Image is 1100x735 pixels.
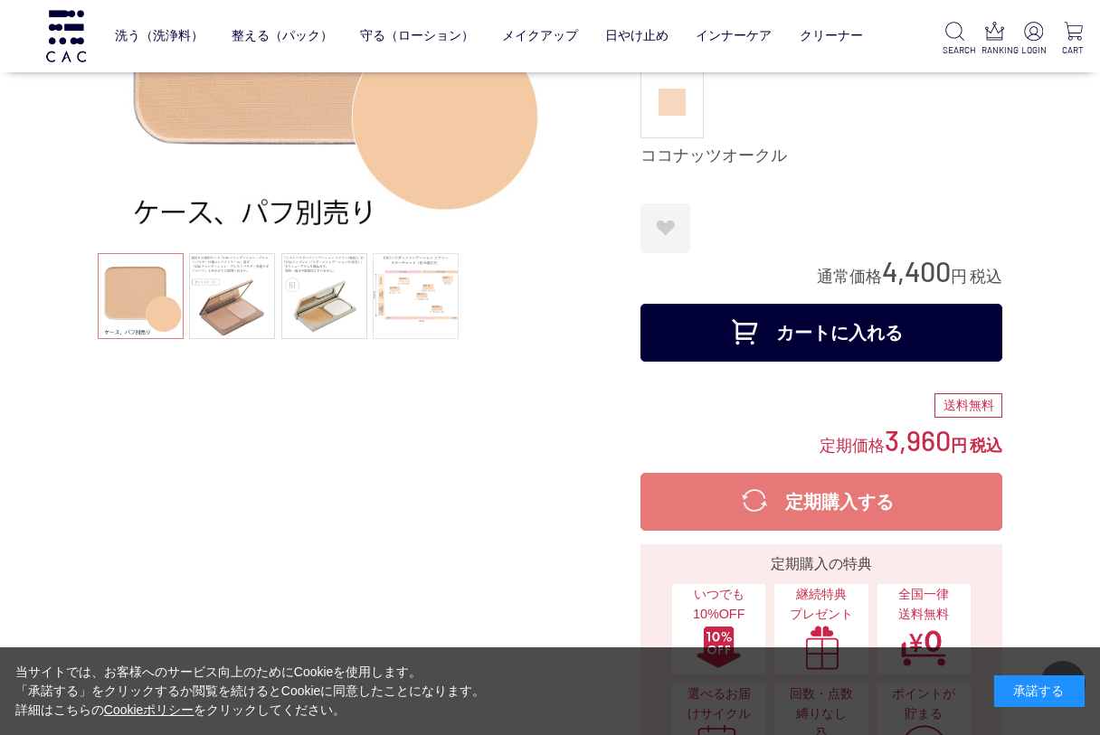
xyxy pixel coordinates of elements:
[934,393,1002,419] div: 送料無料
[951,437,967,455] span: 円
[640,304,1002,362] button: カートに入れる
[605,14,669,58] a: 日やけ止め
[696,14,772,58] a: インナーケア
[882,254,951,287] span: 4,400
[951,268,967,286] span: 円
[696,625,743,670] img: いつでも10%OFF
[43,10,89,61] img: logo
[887,585,962,624] span: 全国一律 送料無料
[1021,22,1047,57] a: LOGIN
[970,437,1002,455] span: 税込
[1060,22,1086,57] a: CART
[817,268,882,286] span: 通常価格
[900,625,947,670] img: 全国一律送料無料
[820,435,885,455] span: 定期価格
[981,22,1007,57] a: RANKING
[981,43,1007,57] p: RANKING
[994,675,1085,707] div: 承諾する
[502,14,578,58] a: メイクアップ
[640,66,704,138] dl: ピーチベージュ
[640,203,690,253] a: お気に入りに登録する
[1060,43,1086,57] p: CART
[360,14,474,58] a: 守る（ローション）
[970,268,1002,286] span: 税込
[115,14,204,58] a: 洗う（洗浄料）
[641,67,703,137] a: ピーチベージュ
[232,14,333,58] a: 整える（パック）
[681,585,756,624] span: いつでも10%OFF
[640,146,1002,167] div: ココナッツオークル
[885,423,951,457] span: 3,960
[943,43,968,57] p: SEARCH
[798,625,845,670] img: 継続特典プレゼント
[943,22,968,57] a: SEARCH
[104,702,194,717] a: Cookieポリシー
[1021,43,1047,57] p: LOGIN
[15,663,486,720] div: 当サイトでは、お客様へのサービス向上のためにCookieを使用します。 「承諾する」をクリックするか閲覧を続けるとCookieに同意したことになります。 詳細はこちらの をクリックしてください。
[800,14,863,58] a: クリーナー
[640,473,1002,531] button: 定期購入する
[783,585,858,624] span: 継続特典 プレゼント
[648,553,995,575] div: 定期購入の特典
[659,89,686,116] img: ピーチベージュ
